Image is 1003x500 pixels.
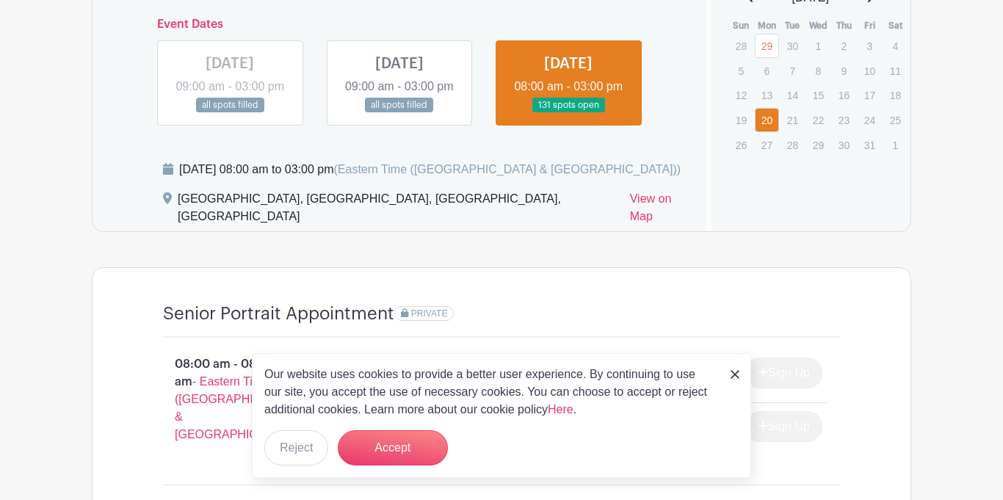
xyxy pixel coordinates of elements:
[806,59,830,82] p: 8
[755,134,779,156] p: 27
[831,18,857,33] th: Thu
[729,84,753,106] p: 12
[781,35,805,57] p: 30
[781,109,805,131] p: 21
[806,134,830,156] p: 29
[883,18,908,33] th: Sat
[264,430,328,465] button: Reject
[858,109,882,131] p: 24
[883,134,908,156] p: 1
[755,59,779,82] p: 6
[832,134,856,156] p: 30
[178,190,618,231] div: [GEOGRAPHIC_DATA], [GEOGRAPHIC_DATA], [GEOGRAPHIC_DATA], [GEOGRAPHIC_DATA]
[806,109,830,131] p: 22
[832,35,856,57] p: 2
[858,59,882,82] p: 10
[333,163,681,175] span: (Eastern Time ([GEOGRAPHIC_DATA] & [GEOGRAPHIC_DATA]))
[755,34,779,58] a: 29
[858,84,882,106] p: 17
[140,349,321,449] p: 08:00 am - 08:10 am
[832,84,856,106] p: 16
[755,84,779,106] p: 13
[806,35,830,57] p: 1
[264,366,715,419] p: Our website uses cookies to provide a better user experience. By continuing to use our site, you ...
[729,109,753,131] p: 19
[729,59,753,82] p: 5
[781,134,805,156] p: 28
[731,370,739,379] img: close_button-5f87c8562297e5c2d7936805f587ecaba9071eb48480494691a3f1689db116b3.svg
[780,18,805,33] th: Tue
[145,18,653,32] h6: Event Dates
[858,35,882,57] p: 3
[883,84,908,106] p: 18
[729,134,753,156] p: 26
[781,59,805,82] p: 7
[548,403,573,416] a: Here
[338,430,448,465] button: Accept
[832,59,856,82] p: 9
[630,190,689,231] a: View on Map
[754,18,780,33] th: Mon
[755,108,779,132] a: 20
[781,84,805,106] p: 14
[805,18,831,33] th: Wed
[728,18,754,33] th: Sun
[832,109,856,131] p: 23
[163,303,394,325] h4: Senior Portrait Appointment
[175,375,301,441] span: - Eastern Time ([GEOGRAPHIC_DATA] & [GEOGRAPHIC_DATA])
[883,109,908,131] p: 25
[858,134,882,156] p: 31
[883,59,908,82] p: 11
[411,308,448,319] span: PRIVATE
[179,161,681,178] div: [DATE] 08:00 am to 03:00 pm
[857,18,883,33] th: Fri
[883,35,908,57] p: 4
[729,35,753,57] p: 28
[806,84,830,106] p: 15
